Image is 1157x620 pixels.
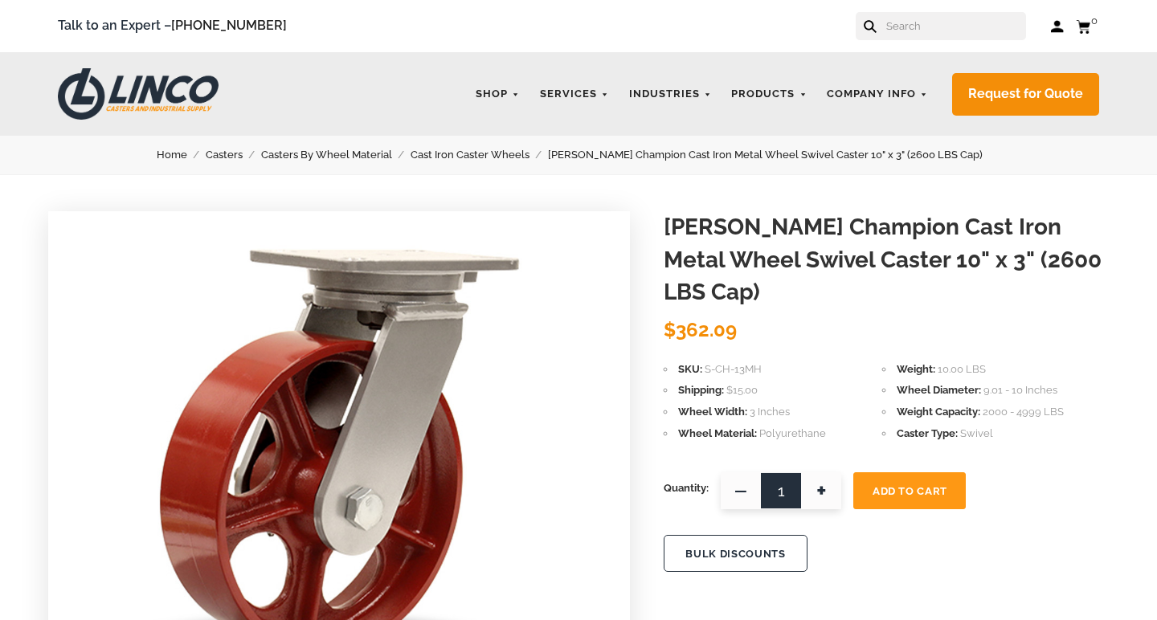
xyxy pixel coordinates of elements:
[897,384,981,396] span: Wheel Diameter
[664,535,807,572] button: BULK DISCOUNTS
[938,363,986,375] span: 10.00 LBS
[621,79,720,110] a: Industries
[548,146,1001,164] a: [PERSON_NAME] Champion Cast Iron Metal Wheel Swivel Caster 10" x 3" (2600 LBS Cap)
[678,427,757,439] span: Wheel Material
[157,146,206,164] a: Home
[723,79,815,110] a: Products
[1050,18,1064,35] a: Log in
[759,427,826,439] span: Polyurethane
[678,406,747,418] span: Wheel Width
[468,79,528,110] a: Shop
[678,363,702,375] span: SKU
[58,68,219,120] img: LINCO CASTERS & INDUSTRIAL SUPPLY
[206,146,261,164] a: Casters
[411,146,548,164] a: Cast Iron Caster Wheels
[897,406,980,418] span: Weight Capacity
[721,472,761,509] span: —
[705,363,762,375] span: S-CH-13MH
[801,472,841,509] span: +
[171,18,287,33] a: [PHONE_NUMBER]
[897,427,958,439] span: Caster Type
[664,211,1109,309] h1: [PERSON_NAME] Champion Cast Iron Metal Wheel Swivel Caster 10" x 3" (2600 LBS Cap)
[1091,14,1098,27] span: 0
[952,73,1099,116] a: Request for Quote
[750,406,790,418] span: 3 Inches
[983,384,1057,396] span: 9.01 - 10 Inches
[664,472,709,504] span: Quantity
[678,384,724,396] span: Shipping
[1076,16,1099,36] a: 0
[819,79,936,110] a: Company Info
[897,363,935,375] span: Weight
[261,146,411,164] a: Casters By Wheel Material
[664,318,737,341] span: $362.09
[726,384,758,396] span: $15.00
[873,485,947,497] span: Add To Cart
[960,427,993,439] span: Swivel
[58,15,287,37] span: Talk to an Expert –
[983,406,1064,418] span: 2000 - 4999 LBS
[853,472,966,509] button: Add To Cart
[885,12,1026,40] input: Search
[532,79,617,110] a: Services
